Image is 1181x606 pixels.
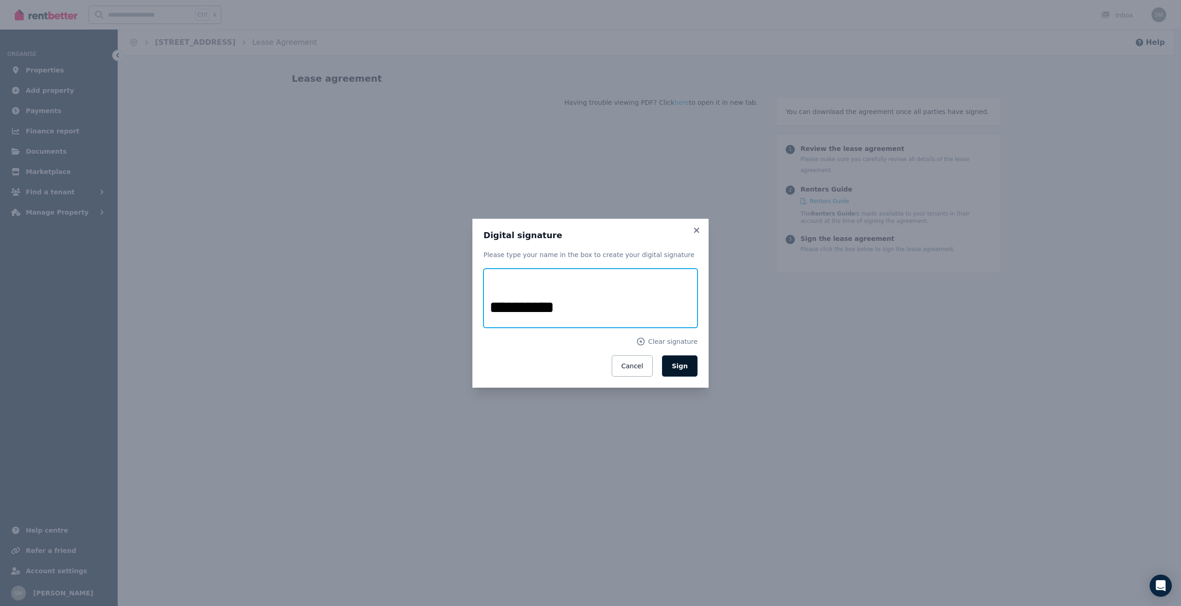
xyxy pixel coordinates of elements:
span: Clear signature [648,337,698,346]
h3: Digital signature [483,230,698,241]
p: Please type your name in the box to create your digital signature [483,250,698,259]
button: Cancel [612,355,653,377]
button: Sign [662,355,698,377]
span: Sign [672,362,688,370]
div: Open Intercom Messenger [1150,575,1172,597]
